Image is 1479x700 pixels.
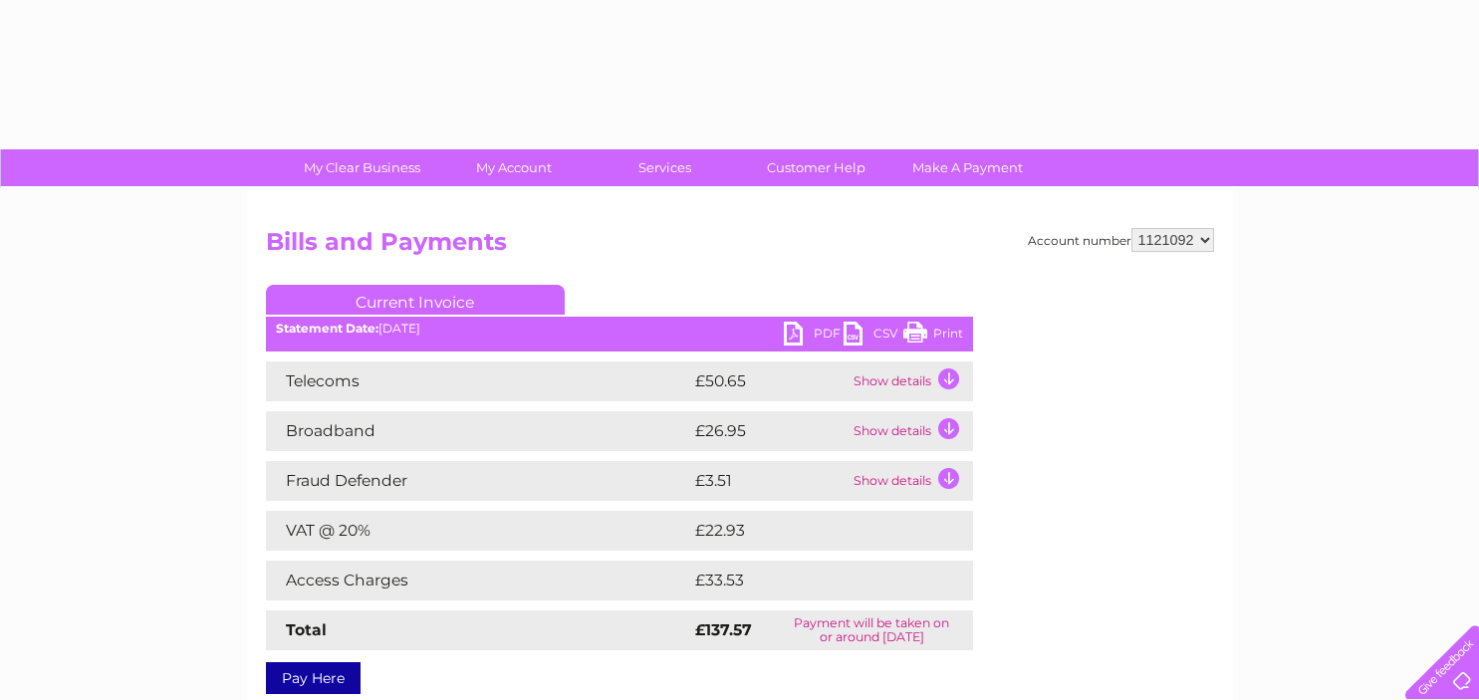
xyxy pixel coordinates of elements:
[771,610,972,650] td: Payment will be taken on or around [DATE]
[849,411,973,451] td: Show details
[690,461,849,501] td: £3.51
[903,322,963,350] a: Print
[695,620,752,639] strong: £137.57
[1028,228,1214,252] div: Account number
[266,228,1214,266] h2: Bills and Payments
[784,322,844,350] a: PDF
[276,321,378,336] b: Statement Date:
[266,322,973,336] div: [DATE]
[266,411,690,451] td: Broadband
[266,511,690,551] td: VAT @ 20%
[266,361,690,401] td: Telecoms
[266,285,565,315] a: Current Invoice
[849,461,973,501] td: Show details
[849,361,973,401] td: Show details
[266,662,361,694] a: Pay Here
[266,461,690,501] td: Fraud Defender
[280,149,444,186] a: My Clear Business
[844,322,903,350] a: CSV
[266,561,690,600] td: Access Charges
[286,620,327,639] strong: Total
[690,361,849,401] td: £50.65
[583,149,747,186] a: Services
[885,149,1050,186] a: Make A Payment
[734,149,898,186] a: Customer Help
[690,511,932,551] td: £22.93
[431,149,596,186] a: My Account
[690,411,849,451] td: £26.95
[690,561,932,600] td: £33.53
